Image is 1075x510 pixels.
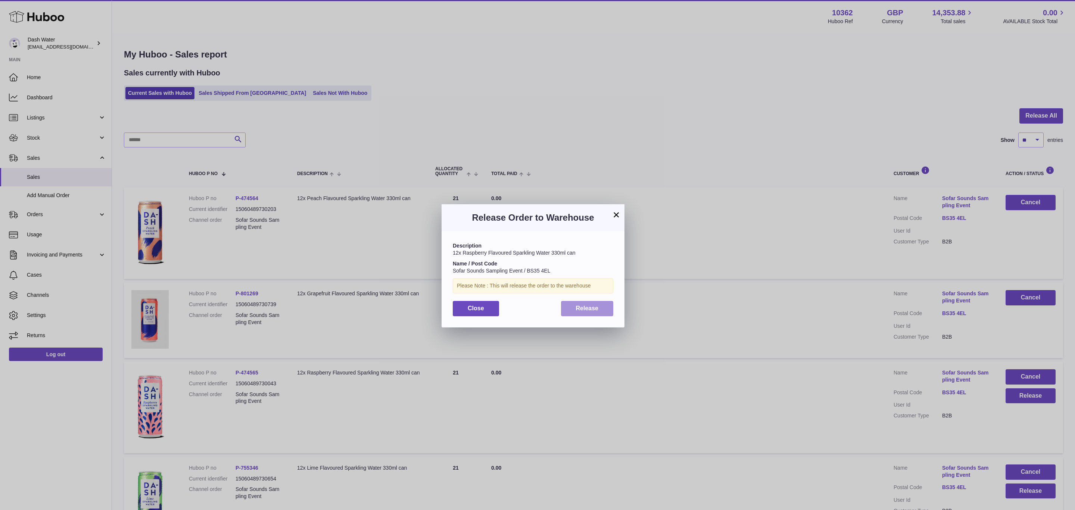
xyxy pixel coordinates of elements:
button: Close [453,301,499,316]
span: Close [468,305,484,311]
strong: Name / Post Code [453,261,497,267]
h3: Release Order to Warehouse [453,212,613,224]
span: Sofar Sounds Sampling Event / BS35 4EL [453,268,551,274]
strong: Description [453,243,482,249]
div: Please Note : This will release the order to the warehouse [453,278,613,293]
button: × [612,210,621,219]
span: Release [576,305,599,311]
span: 12x Raspberry Flavoured Sparkling Water 330ml can [453,250,576,256]
button: Release [561,301,614,316]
